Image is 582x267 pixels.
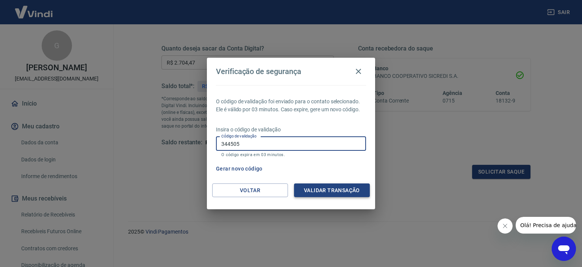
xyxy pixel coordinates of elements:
[498,218,513,234] iframe: Fechar mensagem
[212,183,288,197] button: Voltar
[213,162,266,176] button: Gerar novo código
[216,67,301,76] h4: Verificação de segurança
[294,183,370,197] button: Validar transação
[221,133,257,139] label: Código de validação
[216,126,366,134] p: Insira o código de validação
[5,5,64,11] span: Olá! Precisa de ajuda?
[221,152,361,157] p: O código expira em 03 minutos.
[552,237,576,261] iframe: Botão para abrir a janela de mensagens
[516,217,576,234] iframe: Mensagem da empresa
[216,98,366,114] p: O código de validação foi enviado para o contato selecionado. Ele é válido por 03 minutos. Caso e...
